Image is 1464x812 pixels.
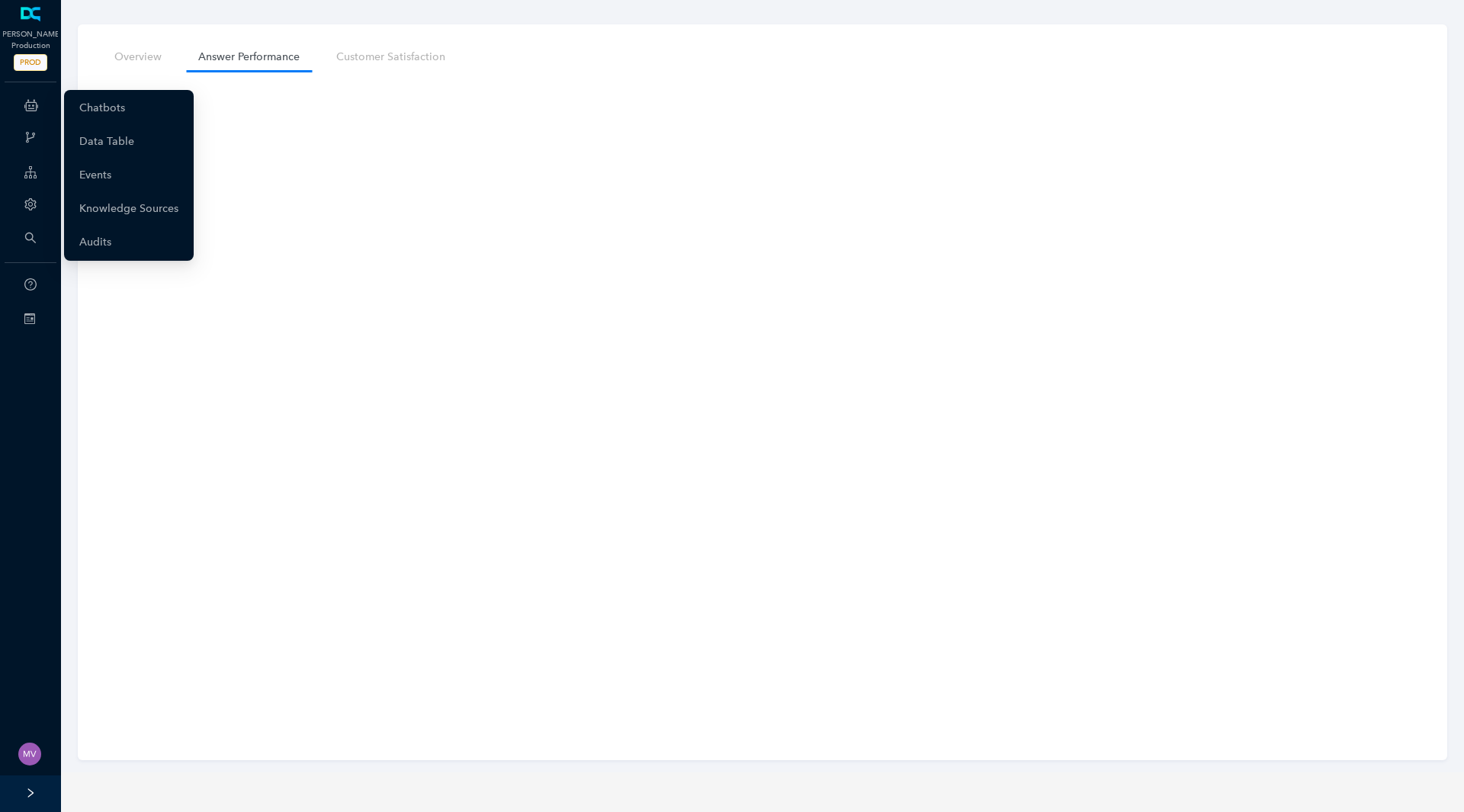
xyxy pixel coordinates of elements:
[186,43,312,71] a: Answer Performance
[18,743,41,765] img: f268001a453c2f24145f053e30b52499
[24,232,37,244] span: search
[14,54,47,71] span: PROD
[24,131,37,143] span: branches
[24,278,37,290] span: question-circle
[102,71,1423,757] iframe: iframe
[24,198,37,210] span: setting
[324,43,457,71] a: Customer Satisfaction
[102,43,174,71] a: Overview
